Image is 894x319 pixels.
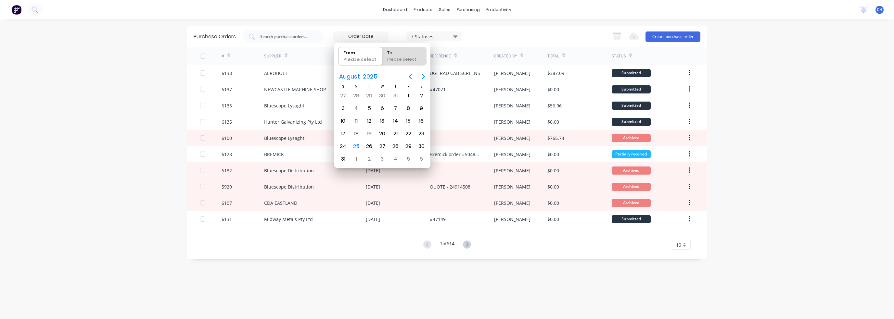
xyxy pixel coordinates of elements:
[453,5,483,15] div: purchasing
[351,154,361,164] div: Monday, September 1, 2025
[436,5,453,15] div: sales
[264,135,304,141] div: Bluescope Lysaght
[547,135,564,141] div: $765.74
[416,104,426,113] div: Saturday, August 9, 2025
[338,141,348,151] div: Sunday, August 24, 2025
[194,33,236,41] div: Purchase Orders
[222,118,232,125] div: 6135
[547,151,559,158] div: $0.00
[364,141,374,151] div: Tuesday, August 26, 2025
[264,118,322,125] div: Hunter Galvanizing Pty Ltd
[494,200,530,206] div: [PERSON_NAME]
[403,104,413,113] div: Friday, August 8, 2025
[351,129,361,139] div: Monday, August 18, 2025
[390,141,400,151] div: Thursday, August 28, 2025
[366,200,380,206] div: [DATE]
[377,104,387,113] div: Wednesday, August 6, 2025
[376,84,389,89] div: W
[222,70,232,77] div: 6138
[351,116,361,126] div: Monday, August 11, 2025
[403,116,413,126] div: Friday, August 15, 2025
[264,53,281,59] div: Supplier
[612,134,651,142] div: Archived
[390,91,400,101] div: Thursday, July 31, 2025
[402,84,415,89] div: F
[416,116,426,126] div: Saturday, August 16, 2025
[494,53,517,59] div: Created By
[366,167,380,174] div: [DATE]
[260,33,313,40] input: Search purchase orders...
[264,70,287,77] div: AEROBOLT
[364,154,374,164] div: Tuesday, September 2, 2025
[222,167,232,174] div: 6132
[547,183,559,190] div: $0.00
[222,183,232,190] div: 5929
[547,86,559,93] div: $0.00
[612,53,626,59] div: Status
[385,56,424,65] div: Please select
[494,167,530,174] div: [PERSON_NAME]
[335,71,381,82] button: August2025
[222,102,232,109] div: 6136
[341,56,380,65] div: Please select
[338,116,348,126] div: Sunday, August 10, 2025
[351,91,361,101] div: Monday, July 28, 2025
[377,91,387,101] div: Wednesday, July 30, 2025
[366,216,380,223] div: [DATE]
[403,129,413,139] div: Friday, August 22, 2025
[612,166,651,175] div: Archived
[351,141,361,151] div: Today, Monday, August 25, 2025
[264,200,297,206] div: CDA EASTLAND
[364,104,374,113] div: Tuesday, August 5, 2025
[612,69,651,77] div: Submitted
[377,116,387,126] div: Wednesday, August 13, 2025
[547,167,559,174] div: $0.00
[361,71,379,82] span: 2025
[222,86,232,93] div: 6137
[403,154,413,164] div: Friday, September 5, 2025
[390,104,400,113] div: Thursday, August 7, 2025
[547,118,559,125] div: $0.00
[222,200,232,206] div: 6107
[364,91,374,101] div: Tuesday, July 29, 2025
[877,7,882,13] span: CH
[612,102,651,110] div: Submitted
[547,102,562,109] div: $56.96
[612,150,651,158] div: Partially received
[494,135,530,141] div: [PERSON_NAME]
[403,91,413,101] div: Friday, August 1, 2025
[334,32,388,42] input: Order Date
[612,215,651,223] div: Submitted
[416,129,426,139] div: Saturday, August 23, 2025
[363,84,376,89] div: T
[377,154,387,164] div: Wednesday, September 3, 2025
[377,129,387,139] div: Wednesday, August 20, 2025
[411,33,457,40] div: 7 Statuses
[404,70,417,83] button: Previous page
[494,183,530,190] div: [PERSON_NAME]
[494,102,530,109] div: [PERSON_NAME]
[380,5,410,15] a: dashboard
[264,102,304,109] div: Bluescope Lysaght
[264,151,284,158] div: BREMICK
[676,241,681,248] span: 10
[350,84,363,89] div: M
[416,154,426,164] div: Saturday, September 6, 2025
[612,199,651,207] div: Archived
[612,118,651,126] div: Submitted
[440,240,454,250] div: 1 of 614
[264,216,313,223] div: Midway Metals Pty Ltd
[389,84,402,89] div: T
[351,104,361,113] div: Monday, August 4, 2025
[366,183,380,190] div: [DATE]
[430,53,451,59] div: Reference
[494,216,530,223] div: [PERSON_NAME]
[222,53,224,59] div: #
[12,5,21,15] img: Factory
[222,216,232,223] div: 6131
[338,129,348,139] div: Sunday, August 17, 2025
[430,86,446,93] div: #47071
[416,91,426,101] div: Saturday, August 2, 2025
[364,129,374,139] div: Tuesday, August 19, 2025
[547,216,559,223] div: $0.00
